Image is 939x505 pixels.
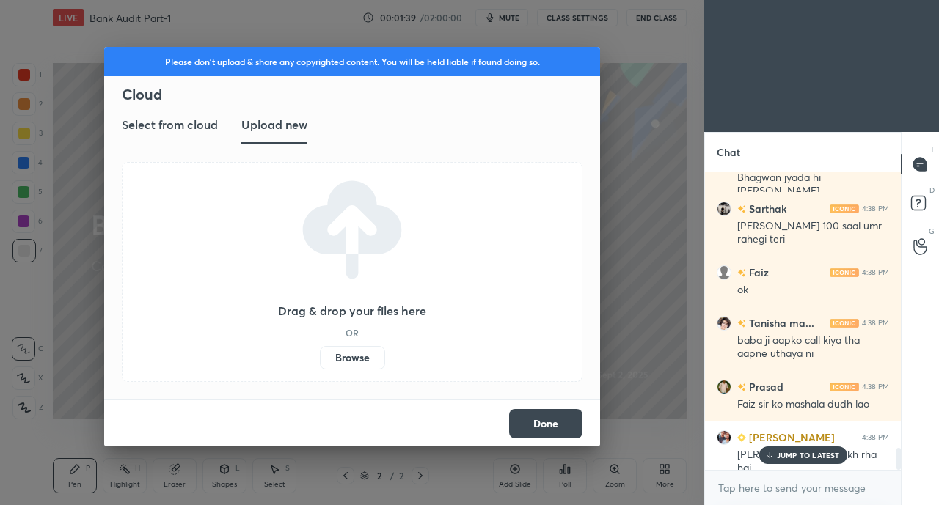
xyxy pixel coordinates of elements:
[346,328,359,337] h5: OR
[737,448,889,476] div: [PERSON_NAME] kuch kh rha hai
[830,204,859,213] img: iconic-light.a09c19a4.png
[737,219,889,247] div: [PERSON_NAME] 100 saal umr rahegi teri
[929,226,935,237] p: G
[717,202,731,216] img: 9af7570a1e0142c1b1b4d89784adeb2c.jpg
[830,383,859,391] img: iconic-light.a09c19a4.png
[746,265,769,280] h6: Faiz
[122,116,218,133] h3: Select from cloud
[717,430,731,445] img: b14036c1ba83494487c9eb0b398da00b.jpg
[929,185,935,196] p: D
[278,305,426,317] h3: Drag & drop your files here
[862,319,889,328] div: 4:38 PM
[737,171,889,199] div: Bhagwan jyada hi [PERSON_NAME]
[777,451,840,460] p: JUMP TO LATEST
[830,268,859,277] img: iconic-light.a09c19a4.png
[746,379,783,394] h6: Prasad
[737,283,889,298] div: ok
[746,315,814,331] h6: Tanisha ma...
[737,397,889,412] div: Faiz sir ko mashala dudh lao
[717,316,731,331] img: 3
[737,269,746,277] img: no-rating-badge.077c3623.svg
[746,201,786,216] h6: Sarthak
[830,319,859,328] img: iconic-light.a09c19a4.png
[122,85,600,104] h2: Cloud
[717,265,731,280] img: default.png
[737,433,746,442] img: Learner_Badge_beginner_1_8b307cf2a0.svg
[930,144,935,155] p: T
[509,409,582,438] button: Done
[862,204,889,213] div: 4:38 PM
[241,116,307,133] h3: Upload new
[862,383,889,391] div: 4:38 PM
[737,320,746,328] img: no-rating-badge.077c3623.svg
[737,383,746,391] img: no-rating-badge.077c3623.svg
[104,47,600,76] div: Please don't upload & share any copyrighted content. You will be held liable if found doing so.
[737,205,746,213] img: no-rating-badge.077c3623.svg
[862,433,889,442] div: 4:38 PM
[705,133,752,172] p: Chat
[705,172,901,471] div: grid
[737,333,889,361] div: baba ji aapko call kiya tha aapne uthaya ni
[717,380,731,394] img: 057d39644fc24ec5a0e7dadb9b8cee73.None
[746,430,835,445] h6: [PERSON_NAME]
[862,268,889,277] div: 4:38 PM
